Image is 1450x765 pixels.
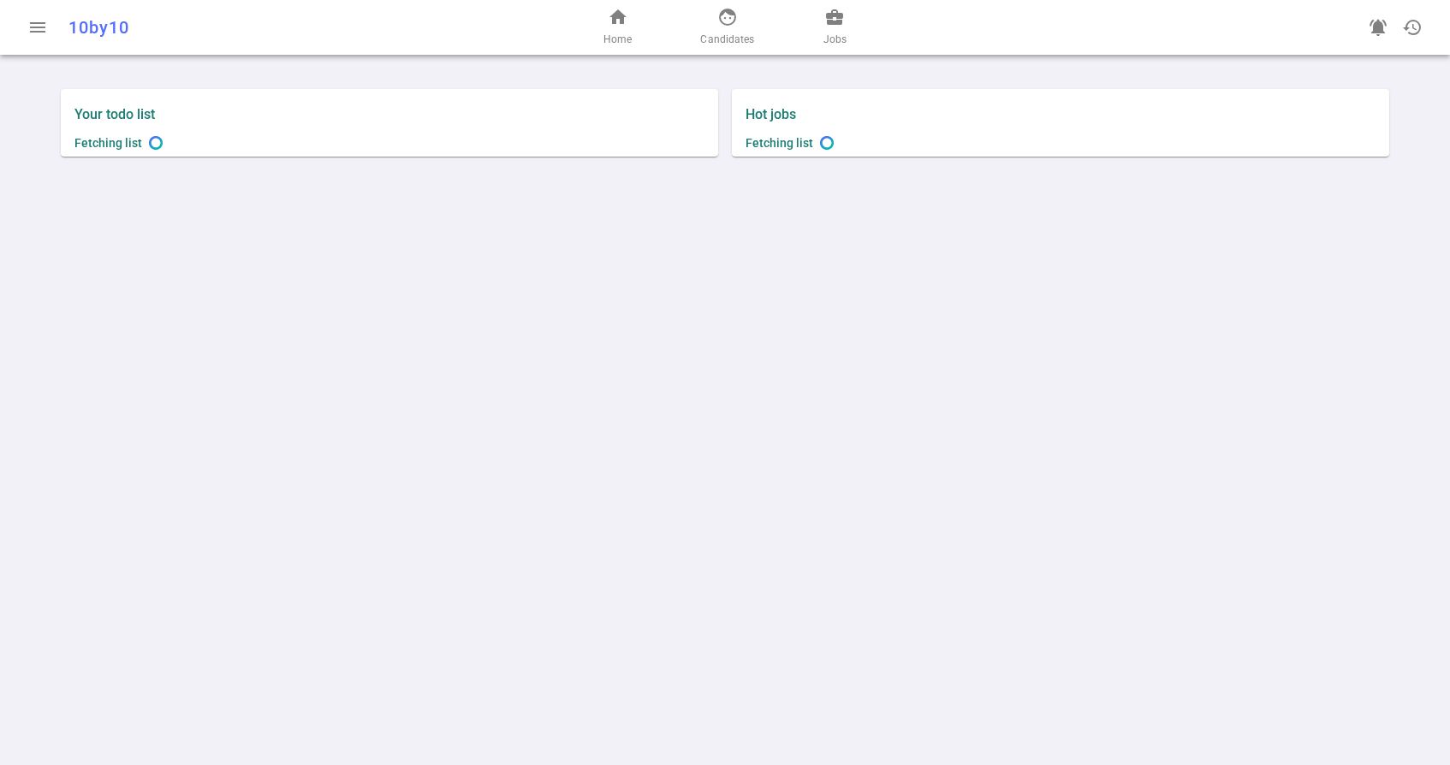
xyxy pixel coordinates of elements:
span: Fetching list [746,136,813,150]
span: notifications_active [1368,17,1388,38]
a: Go to see announcements [1361,10,1395,44]
button: Open menu [21,10,55,44]
div: 10by10 [68,17,477,38]
span: business_center [824,7,845,27]
label: Hot jobs [746,106,1054,122]
label: Your todo list [74,106,704,122]
span: history [1402,17,1423,38]
span: Candidates [700,31,754,48]
a: Jobs [823,7,847,48]
a: Home [603,7,632,48]
a: Candidates [700,7,754,48]
span: Home [603,31,632,48]
span: menu [27,17,48,38]
button: Open history [1395,10,1429,44]
span: face [717,7,738,27]
span: Fetching list [74,136,142,150]
span: home [608,7,628,27]
span: Jobs [823,31,847,48]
